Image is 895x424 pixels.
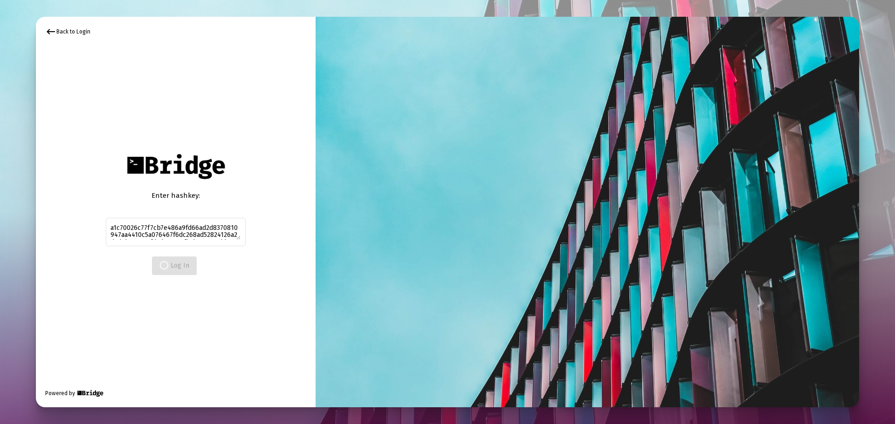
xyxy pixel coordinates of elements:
[122,149,229,184] img: Bridge Financial Technology Logo
[45,26,90,37] div: Back to Login
[76,389,104,398] img: Bridge Financial Technology Logo
[106,191,246,200] div: Enter hashkey:
[45,389,104,398] div: Powered by
[152,256,197,275] button: Log In
[159,262,189,269] span: Log In
[45,26,56,37] mat-icon: keyboard_backspace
